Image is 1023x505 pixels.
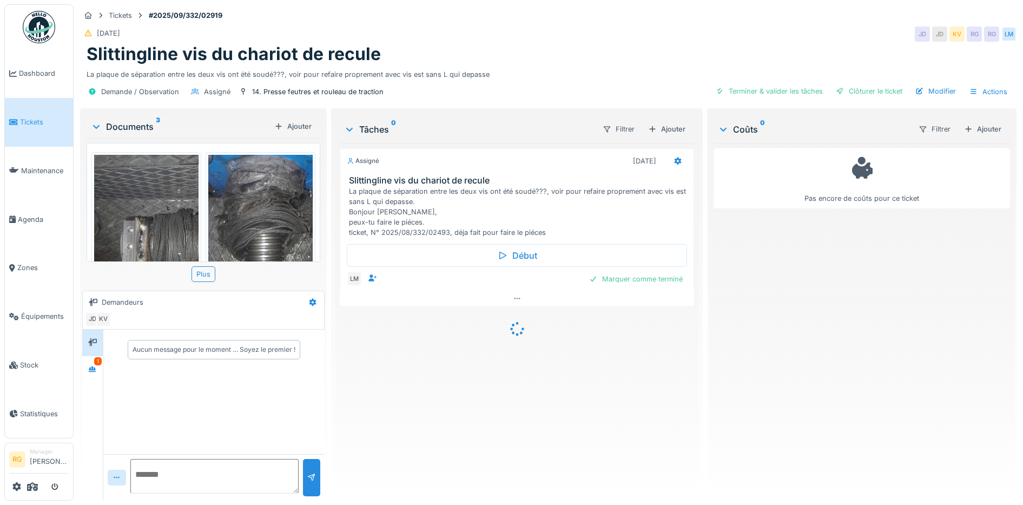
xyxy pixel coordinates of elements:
a: Équipements [5,292,73,341]
sup: 0 [391,123,396,136]
div: Filtrer [914,121,955,137]
strong: #2025/09/332/02919 [144,10,227,21]
h1: Slittingline vis du chariot de recule [87,44,381,64]
div: Assigné [347,156,379,166]
div: JD [85,312,100,327]
div: [DATE] [97,28,120,38]
div: Début [347,244,688,267]
a: Stock [5,341,73,390]
div: Aucun message pour le moment … Soyez le premier ! [133,345,295,355]
span: Dashboard [19,68,69,78]
div: Documents [91,120,270,133]
div: Filtrer [598,121,639,137]
img: Badge_color-CXgf-gQk.svg [23,11,55,43]
div: Demande / Observation [101,87,179,97]
div: Modifier [911,84,960,99]
span: Tickets [20,117,69,127]
span: Maintenance [21,166,69,176]
img: m6vhcl52btq12pp5n5d3n7od9mum [208,155,313,387]
div: KV [96,312,111,327]
div: 14. Presse feutres et rouleau de traction [252,87,384,97]
li: [PERSON_NAME] [30,448,69,471]
span: Équipements [21,311,69,322]
div: Ajouter [270,119,316,134]
div: Tâches [344,123,594,136]
div: Manager [30,448,69,456]
sup: 0 [760,123,765,136]
div: LM [347,271,362,286]
div: Clôturer le ticket [831,84,907,99]
div: RG [967,27,982,42]
div: LM [1001,27,1017,42]
a: Maintenance [5,147,73,195]
div: Terminer & valider les tâches [711,84,827,99]
div: Demandeurs [102,297,143,307]
a: RG Manager[PERSON_NAME] [9,448,69,474]
div: Ajouter [960,122,1006,136]
div: JD [932,27,947,42]
span: Agenda [18,214,69,225]
div: Coûts [718,123,909,136]
div: RG [984,27,999,42]
a: Agenda [5,195,73,244]
div: [DATE] [633,156,656,166]
span: Statistiques [20,409,69,419]
div: La plaque de séparation entre les deux vis ont été soudé???, voir pour refaire proprement avec vi... [87,65,1010,80]
div: JD [915,27,930,42]
span: Zones [17,263,69,273]
a: Statistiques [5,389,73,438]
a: Dashboard [5,49,73,98]
li: RG [9,451,25,468]
h3: Slittingline vis du chariot de recule [349,175,690,186]
div: KV [949,27,965,42]
span: Stock [20,360,69,370]
a: Tickets [5,98,73,147]
div: 1 [94,357,102,365]
img: utwxbfrxq7qebzc6orijrdgc1wml [94,155,199,387]
div: Tickets [109,10,132,21]
div: La plaque de séparation entre les deux vis ont été soudé???, voir pour refaire proprement avec vi... [349,186,690,238]
div: Assigné [204,87,230,97]
div: Pas encore de coûts pour ce ticket [721,153,1003,204]
div: Plus [192,266,215,282]
div: Actions [965,84,1012,100]
sup: 3 [156,120,160,133]
a: Zones [5,244,73,292]
div: Marquer comme terminé [585,272,687,286]
div: Ajouter [644,122,690,136]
